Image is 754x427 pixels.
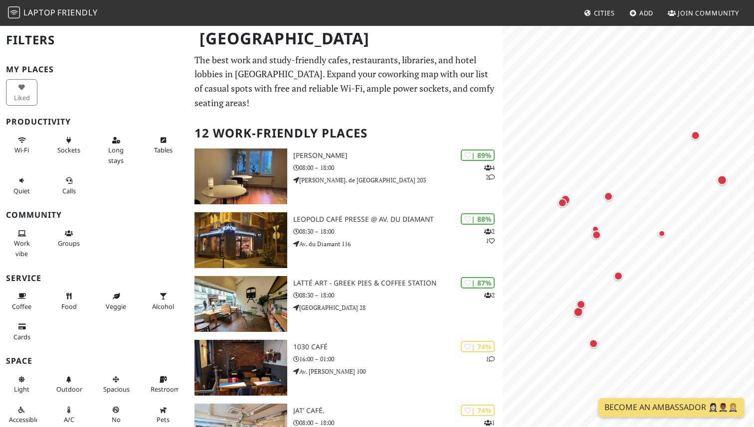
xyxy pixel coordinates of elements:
span: Add [639,8,654,17]
img: LaptopFriendly [8,6,20,18]
button: Wi-Fi [6,132,37,158]
p: Av. [PERSON_NAME] 100 [293,367,503,376]
h3: Latté Art - Greek Pies & Coffee Station [293,279,503,287]
div: Map marker [559,193,572,207]
p: 08:30 – 18:00 [293,227,503,236]
a: LaptopFriendly LaptopFriendly [8,4,98,22]
span: Natural light [14,385,29,394]
span: Food [61,302,77,311]
span: Alcohol [152,302,174,311]
img: Leopold Café Presse @ Av. du Diamant [194,212,287,268]
div: Map marker [571,305,585,319]
span: Long stays [108,145,124,164]
h3: Service [6,274,183,283]
button: Coffee [6,288,37,314]
img: Jackie [194,148,287,204]
h3: Space [6,356,183,366]
span: Video/audio calls [62,186,76,195]
p: 2 1 [484,227,495,246]
p: The best work and study-friendly cafes, restaurants, libraries, and hotel lobbies in [GEOGRAPHIC_... [194,53,497,110]
button: Sockets [53,132,85,158]
img: 1030 Café [194,340,287,396]
button: Calls [53,172,85,199]
button: Veggie [100,288,132,314]
button: Cards [6,318,37,345]
span: Pet friendly [157,415,170,424]
p: 4 2 [484,163,495,182]
a: Leopold Café Presse @ Av. du Diamant | 88% 21 Leopold Café Presse @ Av. du Diamant 08:30 – 18:00 ... [188,212,503,268]
button: Alcohol [148,288,179,314]
p: 08:30 – 18:00 [293,290,503,300]
span: Friendly [57,7,97,18]
button: Groups [53,225,85,252]
div: Map marker [589,223,601,235]
a: Jackie | 89% 42 [PERSON_NAME] 08:00 – 18:00 [PERSON_NAME]. de [GEOGRAPHIC_DATA] 203 [188,148,503,204]
h1: [GEOGRAPHIC_DATA] [191,25,501,52]
h2: Filters [6,25,183,55]
p: 1 [486,354,495,364]
span: Outdoor area [56,385,82,394]
div: | 74% [461,405,495,416]
span: Join Community [678,8,739,17]
p: Av. du Diamant 116 [293,239,503,249]
a: Cities [580,4,619,22]
a: Become an Ambassador 🤵🏻‍♀️🤵🏾‍♂️🤵🏼‍♀️ [598,398,744,417]
div: Map marker [715,173,729,187]
button: Food [53,288,85,314]
div: Map marker [556,196,569,209]
h3: [PERSON_NAME] [293,151,503,160]
span: Cities [594,8,615,17]
span: Spacious [103,385,130,394]
span: Work-friendly tables [154,145,173,154]
p: 16:00 – 01:00 [293,354,503,364]
div: | 87% [461,277,495,288]
div: Map marker [612,270,625,283]
span: Laptop [23,7,56,18]
a: 1030 Café | 74% 1 1030 Café 16:00 – 01:00 Av. [PERSON_NAME] 100 [188,340,503,396]
div: Map marker [602,190,615,203]
div: Map marker [689,129,702,142]
button: Light [6,371,37,398]
div: Map marker [656,227,668,239]
button: Quiet [6,172,37,199]
p: 08:00 – 18:00 [293,163,503,172]
h3: My Places [6,65,183,74]
div: Map marker [574,298,587,311]
span: Restroom [151,385,180,394]
div: Map marker [587,337,600,350]
button: Outdoor [53,371,85,398]
button: Work vibe [6,225,37,262]
h2: 12 Work-Friendly Places [194,118,497,148]
span: Accessible [9,415,39,424]
span: Coffee [12,302,31,311]
p: [PERSON_NAME]. de [GEOGRAPHIC_DATA] 203 [293,175,503,185]
a: Latté Art - Greek Pies & Coffee Station | 87% 2 Latté Art - Greek Pies & Coffee Station 08:30 – 1... [188,276,503,332]
h3: Community [6,210,183,220]
h3: JAT’ Café. [293,407,503,415]
span: Credit cards [13,332,30,341]
h3: Leopold Café Presse @ Av. du Diamant [293,215,503,224]
button: Restroom [148,371,179,398]
div: Map marker [590,228,603,241]
span: Quiet [13,186,30,195]
h3: 1030 Café [293,343,503,351]
div: | 88% [461,213,495,225]
div: | 74% [461,341,495,352]
span: Group tables [58,239,80,248]
div: | 89% [461,149,495,161]
span: Veggie [106,302,126,311]
a: Add [625,4,658,22]
span: Stable Wi-Fi [14,145,29,154]
button: Long stays [100,132,132,168]
p: 2 [484,290,495,300]
h3: Productivity [6,117,183,127]
span: Air conditioned [64,415,74,424]
span: Power sockets [57,145,80,154]
button: Tables [148,132,179,158]
img: Latté Art - Greek Pies & Coffee Station [194,276,287,332]
a: Join Community [664,4,743,22]
button: Spacious [100,371,132,398]
p: [GEOGRAPHIC_DATA] 28 [293,303,503,312]
span: People working [14,239,30,258]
